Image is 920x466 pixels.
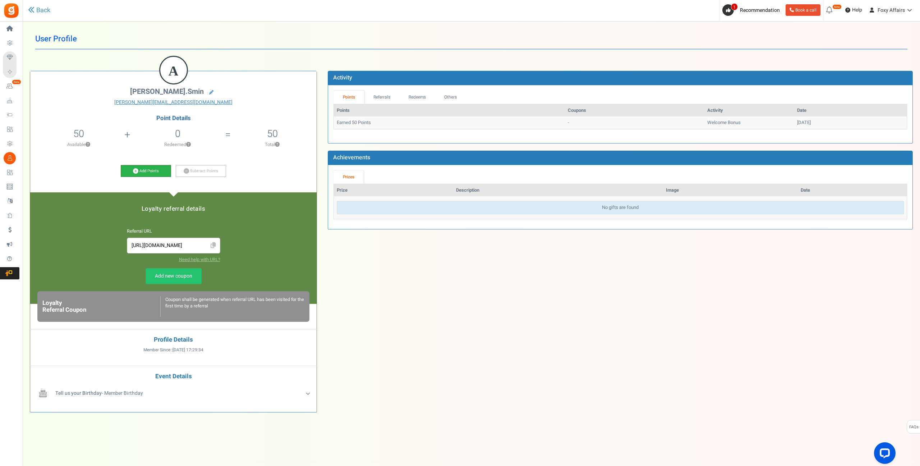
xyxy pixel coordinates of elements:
[565,104,704,117] th: Coupons
[453,184,663,197] th: Description
[3,80,19,92] a: New
[333,91,364,104] a: Points
[334,104,565,117] th: Points
[179,256,220,263] a: Need help with URL?
[36,99,311,106] a: [PERSON_NAME][EMAIL_ADDRESS][DOMAIN_NAME]
[160,57,187,85] figcaption: A
[176,165,226,177] a: Subtract Points
[704,116,794,129] td: Welcome Bonus
[798,184,907,197] th: Date
[275,142,280,147] button: ?
[704,104,794,117] th: Activity
[797,119,904,126] div: [DATE]
[175,128,180,139] h5: 0
[231,141,313,148] p: Total
[37,206,309,212] h5: Loyalty referral details
[364,91,400,104] a: Referrals
[333,153,370,162] b: Achievements
[663,184,798,197] th: Image
[731,3,738,10] span: 1
[878,6,905,14] span: Foxy Affairs
[35,29,907,49] h1: User Profile
[12,79,21,84] em: New
[334,116,565,129] td: Earned 50 Points
[42,300,160,313] h6: Loyalty Referral Coupon
[130,86,204,97] span: [PERSON_NAME].smin
[36,373,311,380] h4: Event Details
[55,389,102,397] b: Tell us your Birthday
[186,142,191,147] button: ?
[3,3,19,19] img: Gratisfaction
[30,115,317,122] h4: Point Details
[55,389,143,397] span: - Member Birthday
[127,229,220,234] h6: Referral URL
[86,142,90,147] button: ?
[722,4,783,16] a: 1 Recommendation
[399,91,435,104] a: Redeems
[334,184,453,197] th: Prize
[842,4,865,16] a: Help
[160,296,304,317] div: Coupon shall be generated when referral URL has been visited for the first time by a referral
[267,128,278,139] h5: 50
[435,91,466,104] a: Others
[337,201,904,214] div: No gifts are found
[909,420,919,434] span: FAQs
[786,4,820,16] a: Book a call
[121,165,171,177] a: Add Points
[740,6,780,14] span: Recommendation
[208,239,219,252] span: Click to Copy
[333,170,364,184] a: Prizes
[34,141,124,148] p: Available
[832,4,842,9] em: New
[794,104,907,117] th: Date
[850,6,862,14] span: Help
[146,268,202,284] a: Add new coupon
[73,127,84,141] span: 50
[172,347,203,353] span: [DATE] 17:29:34
[131,141,224,148] p: Redeemed
[36,337,311,343] h4: Profile Details
[143,347,203,353] span: Member Since :
[565,116,704,129] td: -
[333,73,352,82] b: Activity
